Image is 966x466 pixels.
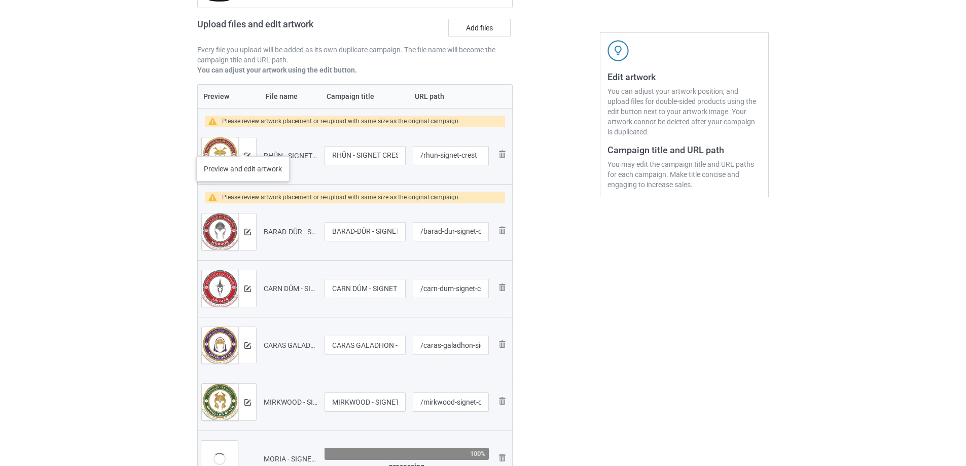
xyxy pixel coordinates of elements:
div: CARN DÛM - SIGNET CREST.png [264,283,317,294]
div: You may edit the campaign title and URL paths for each campaign. Make title concise and engaging ... [607,159,761,190]
th: File name [260,85,321,108]
img: warning [208,118,222,125]
div: Please review artwork placement or re-upload with same size as the original campaign. [222,116,460,127]
th: Campaign title [321,85,409,108]
div: Preview and edit artwork [196,156,290,182]
h2: Upload files and edit artwork [197,19,386,38]
th: URL path [409,85,492,108]
div: BARAD-DÛR - SIGNET CREST.png [264,227,317,237]
div: MORIA - SIGNET CREST.png [264,454,317,464]
th: Preview [198,85,260,108]
div: Please review artwork placement or re-upload with same size as the original campaign. [222,192,460,203]
img: original.png [202,327,238,365]
h3: Edit artwork [607,71,761,83]
img: svg+xml;base64,PD94bWwgdmVyc2lvbj0iMS4wIiBlbmNvZGluZz0iVVRGLTgiPz4KPHN2ZyB3aWR0aD0iMjhweCIgaGVpZ2... [496,395,508,407]
p: Every file you upload will be added as its own duplicate campaign. The file name will become the ... [197,45,513,65]
img: svg+xml;base64,PD94bWwgdmVyc2lvbj0iMS4wIiBlbmNvZGluZz0iVVRGLTgiPz4KPHN2ZyB3aWR0aD0iMTRweCIgaGVpZ2... [244,153,251,159]
h3: Campaign title and URL path [607,144,761,156]
img: svg+xml;base64,PD94bWwgdmVyc2lvbj0iMS4wIiBlbmNvZGluZz0iVVRGLTgiPz4KPHN2ZyB3aWR0aD0iMjhweCIgaGVpZ2... [496,452,508,464]
img: svg+xml;base64,PD94bWwgdmVyc2lvbj0iMS4wIiBlbmNvZGluZz0iVVRGLTgiPz4KPHN2ZyB3aWR0aD0iMjhweCIgaGVpZ2... [496,148,508,160]
img: original.png [202,384,238,421]
img: svg+xml;base64,PD94bWwgdmVyc2lvbj0iMS4wIiBlbmNvZGluZz0iVVRGLTgiPz4KPHN2ZyB3aWR0aD0iMTRweCIgaGVpZ2... [244,285,251,292]
div: CARAS GALADHON - SIGNET CREST.png [264,340,317,350]
img: svg+xml;base64,PD94bWwgdmVyc2lvbj0iMS4wIiBlbmNvZGluZz0iVVRGLTgiPz4KPHN2ZyB3aWR0aD0iNDJweCIgaGVpZ2... [607,40,629,61]
div: MIRKWOOD - SIGNET CREST.png [264,397,317,407]
img: warning [208,194,222,201]
img: original.png [202,213,238,251]
div: You can adjust your artwork position, and upload files for double-sided products using the edit b... [607,86,761,137]
img: original.png [202,270,238,308]
img: svg+xml;base64,PD94bWwgdmVyc2lvbj0iMS4wIiBlbmNvZGluZz0iVVRGLTgiPz4KPHN2ZyB3aWR0aD0iMjhweCIgaGVpZ2... [496,281,508,294]
label: Add files [448,19,511,37]
div: RHÛN - SIGNET CREST.png [264,151,317,161]
div: 100% [470,450,486,457]
img: svg+xml;base64,PD94bWwgdmVyc2lvbj0iMS4wIiBlbmNvZGluZz0iVVRGLTgiPz4KPHN2ZyB3aWR0aD0iMjhweCIgaGVpZ2... [496,338,508,350]
img: svg+xml;base64,PD94bWwgdmVyc2lvbj0iMS4wIiBlbmNvZGluZz0iVVRGLTgiPz4KPHN2ZyB3aWR0aD0iMTRweCIgaGVpZ2... [244,399,251,406]
img: svg+xml;base64,PD94bWwgdmVyc2lvbj0iMS4wIiBlbmNvZGluZz0iVVRGLTgiPz4KPHN2ZyB3aWR0aD0iMjhweCIgaGVpZ2... [496,224,508,236]
b: You can adjust your artwork using the edit button. [197,66,357,74]
img: svg+xml;base64,PD94bWwgdmVyc2lvbj0iMS4wIiBlbmNvZGluZz0iVVRGLTgiPz4KPHN2ZyB3aWR0aD0iMTRweCIgaGVpZ2... [244,342,251,349]
img: svg+xml;base64,PD94bWwgdmVyc2lvbj0iMS4wIiBlbmNvZGluZz0iVVRGLTgiPz4KPHN2ZyB3aWR0aD0iMTRweCIgaGVpZ2... [244,229,251,235]
img: original.png [202,137,238,175]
